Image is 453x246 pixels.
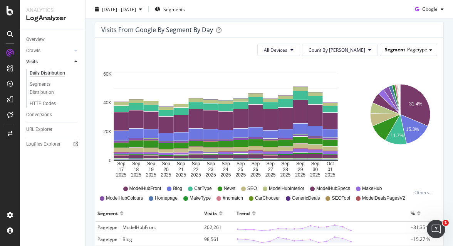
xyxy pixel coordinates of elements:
[26,126,52,134] div: URL Explorer
[247,185,257,192] span: SEO
[316,185,350,192] span: ModelHubSpecs
[427,220,445,238] iframe: Intercom live chat
[252,161,260,167] text: Sep
[103,100,111,106] text: 40K
[238,167,243,172] text: 25
[411,236,430,243] span: +15.27 %
[101,26,213,34] div: Visits from google by Segment by Day
[253,167,258,172] text: 26
[190,195,211,202] span: MakeType
[237,207,250,219] div: Trend
[30,69,80,77] a: Daily Distribution
[30,100,80,108] a: HTTP Codes
[362,62,438,178] svg: A chart.
[250,172,261,178] text: 2025
[26,14,79,23] div: LogAnalyzer
[325,172,336,178] text: 2025
[443,220,449,226] span: 1
[409,102,422,107] text: 31.4%
[302,44,378,56] button: Count By [PERSON_NAME]
[264,47,287,53] span: All Devices
[26,126,80,134] a: URL Explorer
[206,172,216,178] text: 2025
[224,185,235,192] span: News
[102,6,136,12] span: [DATE] - [DATE]
[221,172,231,178] text: 2025
[281,161,290,167] text: Sep
[26,36,80,44] a: Overview
[147,161,156,167] text: Sep
[26,111,80,119] a: Conversions
[192,161,200,167] text: Sep
[283,167,288,172] text: 28
[310,172,320,178] text: 2025
[152,3,188,15] button: Segments
[298,167,303,172] text: 29
[269,185,304,192] span: ModelHubInterior
[332,195,350,202] span: SEOTool
[26,58,72,66] a: Visits
[129,185,161,192] span: ModelHubFront
[109,158,112,163] text: 0
[411,224,430,231] span: +31.35 %
[177,161,185,167] text: Sep
[223,167,228,172] text: 24
[327,161,334,167] text: Oct
[97,224,156,231] span: Pagetype = ModelHubFront
[267,161,275,167] text: Sep
[163,6,185,12] span: Segments
[208,167,214,172] text: 23
[265,172,276,178] text: 2025
[362,185,382,192] span: MakeHub
[223,195,243,202] span: #nomatch
[406,127,419,132] text: 15.3%
[221,161,230,167] text: Sep
[161,172,171,178] text: 2025
[309,47,365,53] span: Count By Day
[268,167,273,172] text: 27
[30,80,72,97] div: Segments Distribution
[194,185,211,192] span: CarType
[176,172,186,178] text: 2025
[178,167,184,172] text: 21
[92,3,145,15] button: [DATE] - [DATE]
[26,47,40,55] div: Crawls
[106,195,143,202] span: ModelHubColours
[30,69,65,77] div: Daily Distribution
[313,167,318,172] text: 30
[385,46,405,53] span: Segment
[390,133,403,138] text: 11.7%
[155,195,178,202] span: Homepage
[134,167,139,172] text: 18
[26,140,80,148] a: Logfiles Explorer
[411,207,415,219] div: %
[163,167,169,172] text: 20
[119,167,124,172] text: 17
[407,46,427,53] span: Pagetype
[97,236,132,243] span: Pagetype = Blog
[30,100,56,108] div: HTTP Codes
[97,207,118,219] div: Segment
[26,111,52,119] div: Conversions
[149,167,154,172] text: 19
[26,58,38,66] div: Visits
[235,172,246,178] text: 2025
[292,195,320,202] span: GenericDeals
[26,6,79,14] div: Analytics
[116,172,127,178] text: 2025
[26,47,72,55] a: Crawls
[101,62,351,178] svg: A chart.
[30,80,80,97] a: Segments Distribution
[362,195,405,202] span: ModelDealsPagesV2
[132,161,141,167] text: Sep
[204,236,219,243] span: 98,561
[204,207,217,219] div: Visits
[412,3,447,15] button: Google
[237,161,245,167] text: Sep
[255,195,280,202] span: CarChooser
[191,172,201,178] text: 2025
[422,6,438,12] span: Google
[103,129,111,134] text: 20K
[26,140,60,148] div: Logfiles Explorer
